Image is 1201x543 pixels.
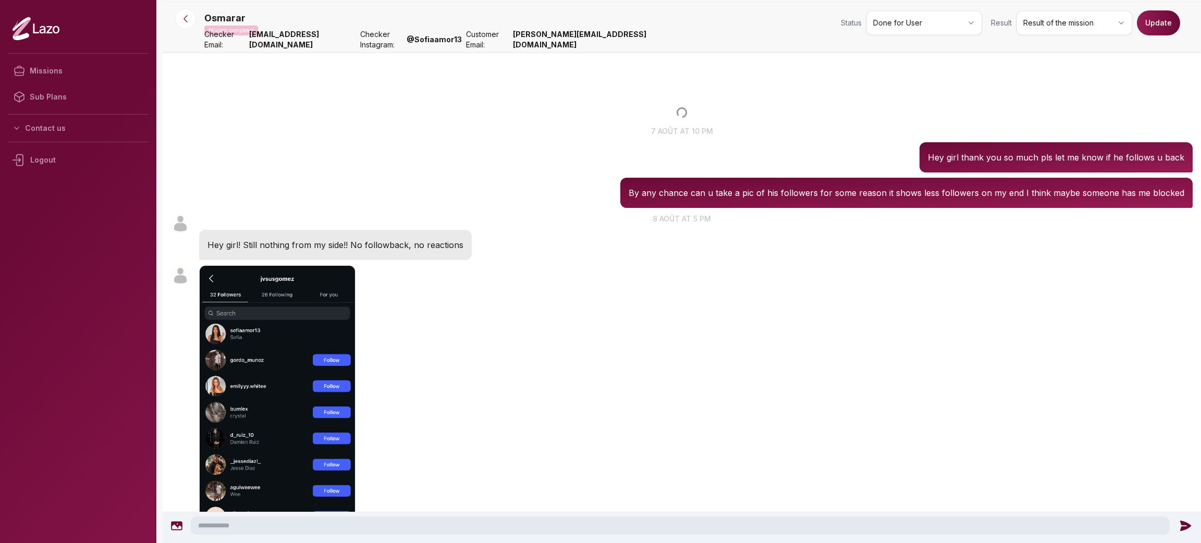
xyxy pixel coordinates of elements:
strong: [PERSON_NAME][EMAIL_ADDRESS][DOMAIN_NAME] [513,29,671,50]
p: Mission completed [204,26,258,35]
button: Update [1137,10,1180,35]
p: Hey girl! Still nothing from my side!! No followback, no reactions [207,238,463,252]
p: By any chance can u take a pic of his followers for some reason it shows less followers on my end... [629,186,1184,200]
span: Status [841,18,862,28]
span: Checker Email: [204,29,245,50]
a: Sub Plans [8,84,148,110]
span: Checker Instagram: [360,29,402,50]
p: Osmarar [204,11,246,26]
div: Logout [8,146,148,174]
img: User avatar [171,266,190,285]
strong: @ Sofiaamor13 [407,34,462,45]
strong: [EMAIL_ADDRESS][DOMAIN_NAME] [249,29,356,50]
button: Contact us [8,119,148,138]
a: Missions [8,58,148,84]
p: 7 août at 10 pm [163,126,1201,137]
span: Customer Email: [466,29,509,50]
p: 8 août at 5 pm [163,213,1201,224]
p: Hey girl thank you so much pls let me know if he follows u back [928,151,1184,164]
span: Result [991,18,1012,28]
